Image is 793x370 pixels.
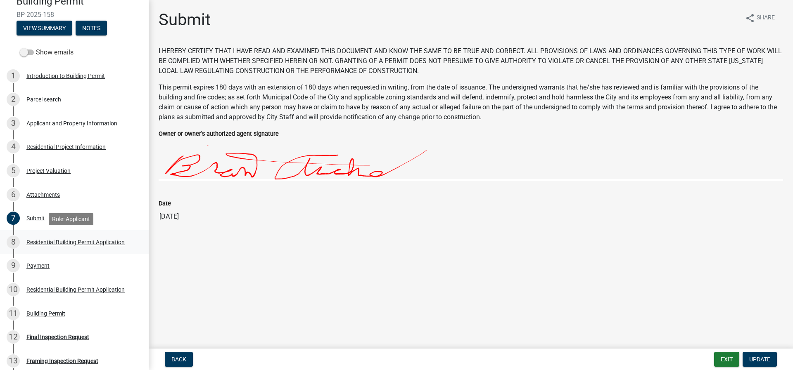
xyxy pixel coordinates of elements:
div: 4 [7,140,20,153]
button: Back [165,352,193,367]
div: Payment [26,263,50,269]
div: Residential Project Information [26,144,106,150]
div: Residential Building Permit Application [26,239,125,245]
div: Submit [26,215,45,221]
button: Notes [76,21,107,35]
wm-modal-confirm: Notes [76,25,107,32]
wm-modal-confirm: Summary [17,25,72,32]
div: Building Permit [26,311,65,316]
div: 11 [7,307,20,320]
button: Exit [714,352,739,367]
div: 6 [7,188,20,201]
div: 1 [7,69,20,82]
p: This permit expires 180 days with an extension of 180 days when requested in writing, from the da... [159,82,783,122]
div: 9 [7,259,20,272]
div: Introduction to Building Permit [26,73,105,79]
div: 10 [7,283,20,296]
div: 3 [7,117,20,130]
label: Show emails [20,47,74,57]
button: Update [743,352,777,367]
div: Residential Building Permit Application [26,287,125,292]
div: 2 [7,93,20,106]
label: Date [159,201,171,207]
span: Back [171,356,186,363]
div: Framing Inspection Request [26,358,98,364]
div: Applicant and Property Information [26,120,117,126]
div: 7 [7,212,20,225]
h1: Submit [159,10,211,30]
span: Share [757,13,775,23]
button: shareShare [738,10,781,26]
button: View Summary [17,21,72,35]
div: Final Inspection Request [26,334,89,340]
p: I HEREBY CERTIFY THAT I HAVE READ AND EXAMINED THIS DOCUMENT AND KNOW THE SAME TO BE TRUE AND COR... [159,46,783,76]
i: share [745,13,755,23]
div: 13 [7,354,20,368]
label: Owner or owner's authorized agent signature [159,131,279,137]
div: Role: Applicant [49,213,93,225]
div: Project Valuation [26,168,71,174]
div: 8 [7,236,20,249]
div: Attachments [26,192,60,198]
div: 5 [7,164,20,177]
span: Update [749,356,770,363]
img: uQZgAAAABJRU5ErkJggg== [159,139,589,180]
span: BP-2025-158 [17,11,132,19]
div: Parcel search [26,97,61,102]
div: 12 [7,330,20,344]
